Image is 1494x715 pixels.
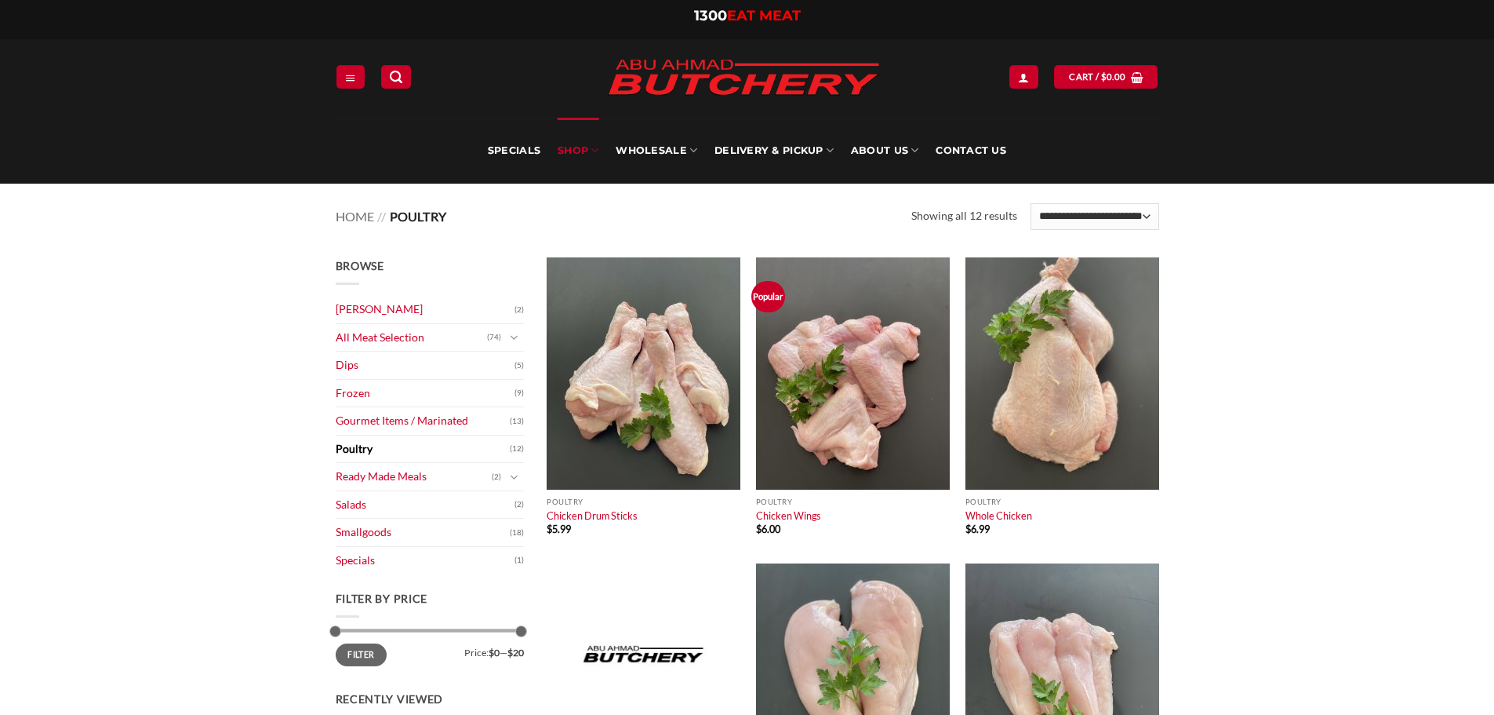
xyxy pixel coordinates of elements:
[487,326,501,349] span: (74)
[336,491,514,519] a: Salads
[594,49,892,108] img: Abu Ahmad Butchery
[547,257,740,490] img: Chicken Drum Sticks
[714,118,834,184] a: Delivery & Pickup
[965,523,990,535] bdi: 6.99
[756,257,950,490] img: Chicken Wings
[1101,71,1126,82] bdi: 0.00
[1069,70,1125,84] span: Cart /
[336,65,365,88] a: Menu
[965,509,1032,522] a: Whole Chicken
[336,209,374,224] a: Home
[694,7,727,24] span: 1300
[694,7,801,24] a: 1300EAT MEAT
[390,209,446,224] span: Poultry
[336,407,510,435] a: Gourmet Items / Marinated
[558,118,598,184] a: SHOP
[336,644,524,658] div: Price: —
[336,592,428,605] span: Filter by price
[547,498,740,506] p: Poultry
[505,329,524,346] button: Toggle
[756,498,950,506] p: Poultry
[616,118,697,184] a: Wholesale
[547,523,571,535] bdi: 5.99
[911,207,1017,225] p: Showing all 12 results
[336,380,514,407] a: Frozen
[514,549,524,572] span: (1)
[514,354,524,378] span: (5)
[965,498,1159,506] p: Poultry
[488,118,540,184] a: Specials
[510,410,524,433] span: (13)
[756,509,821,522] a: Chicken Wings
[510,437,524,461] span: (12)
[547,509,638,522] a: Chicken Drum Sticks
[336,436,510,463] a: Poultry
[965,257,1159,490] img: Whole Chicken
[336,692,444,706] span: Recently Viewed
[510,521,524,545] span: (18)
[505,469,524,486] button: Toggle
[336,259,384,272] span: Browse
[336,547,514,575] a: Specials
[336,352,514,379] a: Dips
[489,647,500,658] span: $0
[756,523,780,535] bdi: 6.00
[514,298,524,322] span: (2)
[507,647,524,658] span: $20
[377,209,386,224] span: //
[514,493,524,516] span: (2)
[965,523,971,535] span: $
[1101,70,1107,84] span: $
[336,324,487,352] a: All Meat Selection
[851,118,918,184] a: About Us
[381,65,411,88] a: Search
[547,523,552,535] span: $
[1031,203,1158,230] select: Shop order
[1054,65,1158,88] a: View cart
[756,523,762,535] span: $
[514,381,524,405] span: (9)
[1009,65,1038,88] a: Login
[336,644,387,666] button: Filter
[492,465,501,489] span: (2)
[336,463,492,491] a: Ready Made Meals
[336,519,510,546] a: Smallgoods
[936,118,1006,184] a: Contact Us
[336,296,514,323] a: [PERSON_NAME]
[727,7,801,24] span: EAT MEAT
